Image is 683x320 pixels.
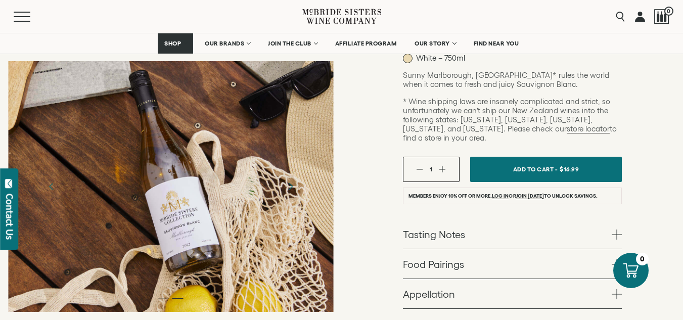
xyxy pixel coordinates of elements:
a: AFFILIATE PROGRAM [329,33,403,54]
span: OUR BRANDS [205,40,244,47]
a: Appellation [403,279,622,308]
p: Sunny Marlborough, [GEOGRAPHIC_DATA]* rules the world when it comes to fresh and juicy Sauvignon ... [403,71,622,89]
span: FIND NEAR YOU [474,40,519,47]
span: $16.99 [560,162,579,176]
span: 1 [430,166,432,172]
button: Mobile Menu Trigger [14,12,50,22]
li: Page dot 1 [158,298,169,299]
a: JOIN THE CLUB [261,33,324,54]
button: Add To Cart - $16.99 [470,157,622,182]
a: store locator [567,124,610,133]
div: 0 [636,253,649,265]
p: * Wine shipping laws are insanely complicated and strict, so unfortunately we can’t ship our New ... [403,97,622,143]
a: OUR STORY [408,33,462,54]
span: Add To Cart - [513,162,558,176]
span: SHOP [164,40,181,47]
a: Food Pairings [403,249,622,279]
span: OUR STORY [415,40,450,47]
a: Tasting Notes [403,219,622,249]
a: FIND NEAR YOU [467,33,526,54]
a: SHOP [158,33,193,54]
div: Contact Us [5,194,15,240]
a: OUR BRANDS [198,33,256,54]
a: Log in [492,193,509,199]
button: Next [276,172,304,201]
li: Members enjoy 10% off or more. or to unlock savings. [403,188,622,204]
button: Previous [38,173,65,200]
p: White – 750ml [403,54,465,63]
span: AFFILIATE PROGRAM [335,40,397,47]
span: 0 [664,7,673,16]
a: join [DATE] [516,193,544,199]
li: Page dot 2 [172,298,184,299]
span: JOIN THE CLUB [268,40,311,47]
